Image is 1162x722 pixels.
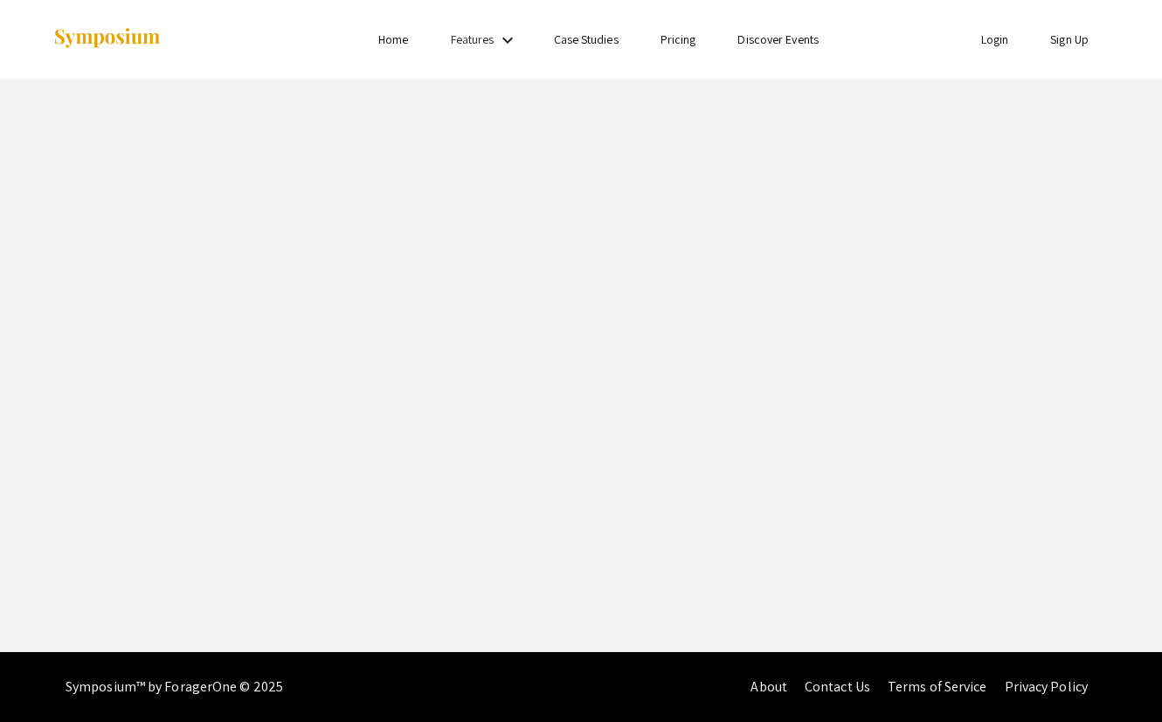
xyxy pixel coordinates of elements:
a: Sign Up [1050,31,1089,47]
a: Pricing [661,31,696,47]
a: Terms of Service [888,677,987,696]
a: Contact Us [805,677,870,696]
a: Privacy Policy [1005,677,1088,696]
a: Discover Events [737,31,819,47]
mat-icon: Expand Features list [497,30,518,51]
img: Symposium by ForagerOne [52,27,162,51]
a: About [750,677,787,696]
a: Login [981,31,1009,47]
a: Case Studies [554,31,619,47]
div: Symposium™ by ForagerOne © 2025 [66,652,283,722]
a: Home [378,31,408,47]
a: Features [451,31,495,47]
